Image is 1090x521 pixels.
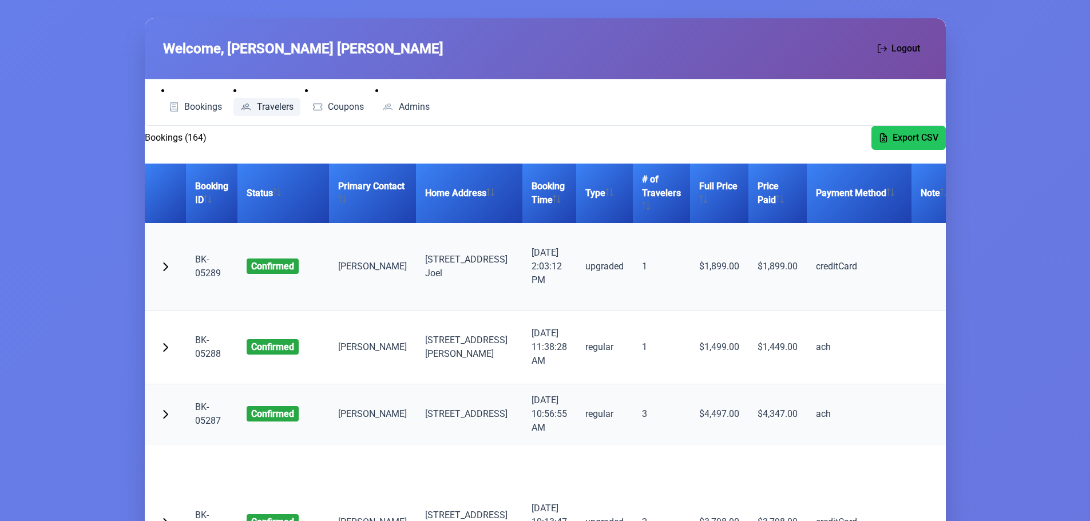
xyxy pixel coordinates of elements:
[576,311,633,384] td: regular
[247,339,299,355] span: confirmed
[690,164,748,223] th: Full Price
[690,384,748,444] td: $4,497.00
[522,164,576,223] th: Booking Time
[257,102,294,112] span: Travelers
[748,164,807,223] th: Price Paid
[184,102,222,112] span: Bookings
[891,42,920,55] span: Logout
[522,223,576,311] td: [DATE] 2:03:12 PM
[870,37,928,61] button: Logout
[807,311,911,384] td: ach
[633,223,690,311] td: 1
[328,102,364,112] span: Coupons
[807,384,911,444] td: ach
[233,98,300,116] a: Travelers
[576,164,633,223] th: Type
[186,164,237,223] th: Booking ID
[163,38,443,59] span: Welcome, [PERSON_NAME] [PERSON_NAME]
[893,131,938,145] span: Export CSV
[161,84,229,116] li: Bookings
[161,98,229,116] a: Bookings
[195,335,221,359] a: BK-05288
[247,406,299,421] span: confirmed
[633,311,690,384] td: 1
[748,223,807,311] td: $1,899.00
[305,98,371,116] a: Coupons
[305,84,371,116] li: Coupons
[522,384,576,444] td: [DATE] 10:56:55 AM
[748,311,807,384] td: $1,449.00
[145,131,207,145] h2: Bookings (164)
[375,84,437,116] li: Admins
[233,84,300,116] li: Travelers
[690,223,748,311] td: $1,899.00
[633,164,690,223] th: # of Travelers
[690,311,748,384] td: $1,499.00
[807,223,911,311] td: creditCard
[375,98,437,116] a: Admins
[871,126,946,150] button: Export CSV
[748,384,807,444] td: $4,347.00
[195,401,221,426] a: BK-05287
[237,164,329,223] th: Status
[329,164,416,223] th: Primary Contact
[329,384,416,444] td: [PERSON_NAME]
[576,384,633,444] td: regular
[416,164,522,223] th: Home Address
[247,258,299,274] span: confirmed
[576,223,633,311] td: upgraded
[911,164,971,223] th: Note
[416,384,522,444] td: [STREET_ADDRESS]
[416,311,522,384] td: [STREET_ADDRESS][PERSON_NAME]
[329,223,416,311] td: [PERSON_NAME]
[416,223,522,311] td: [STREET_ADDRESS] Joel
[522,311,576,384] td: [DATE] 11:38:28 AM
[807,164,911,223] th: Payment Method
[329,311,416,384] td: [PERSON_NAME]
[195,254,221,279] a: BK-05289
[399,102,430,112] span: Admins
[633,384,690,444] td: 3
